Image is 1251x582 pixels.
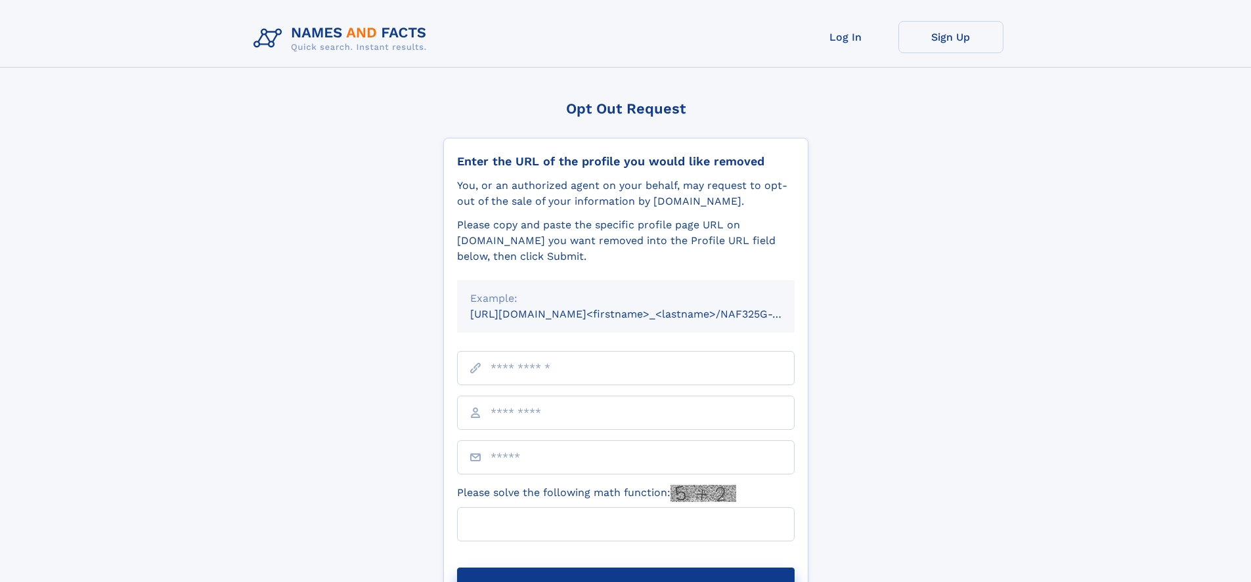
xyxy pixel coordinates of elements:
[443,100,808,117] div: Opt Out Request
[470,291,781,306] div: Example:
[898,21,1003,53] a: Sign Up
[457,178,795,209] div: You, or an authorized agent on your behalf, may request to opt-out of the sale of your informatio...
[457,485,736,502] label: Please solve the following math function:
[457,217,795,264] div: Please copy and paste the specific profile page URL on [DOMAIN_NAME] you want removed into the Pr...
[248,21,437,56] img: Logo Names and Facts
[457,154,795,169] div: Enter the URL of the profile you would like removed
[470,308,820,320] small: [URL][DOMAIN_NAME]<firstname>_<lastname>/NAF325G-xxxxxxxx
[793,21,898,53] a: Log In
